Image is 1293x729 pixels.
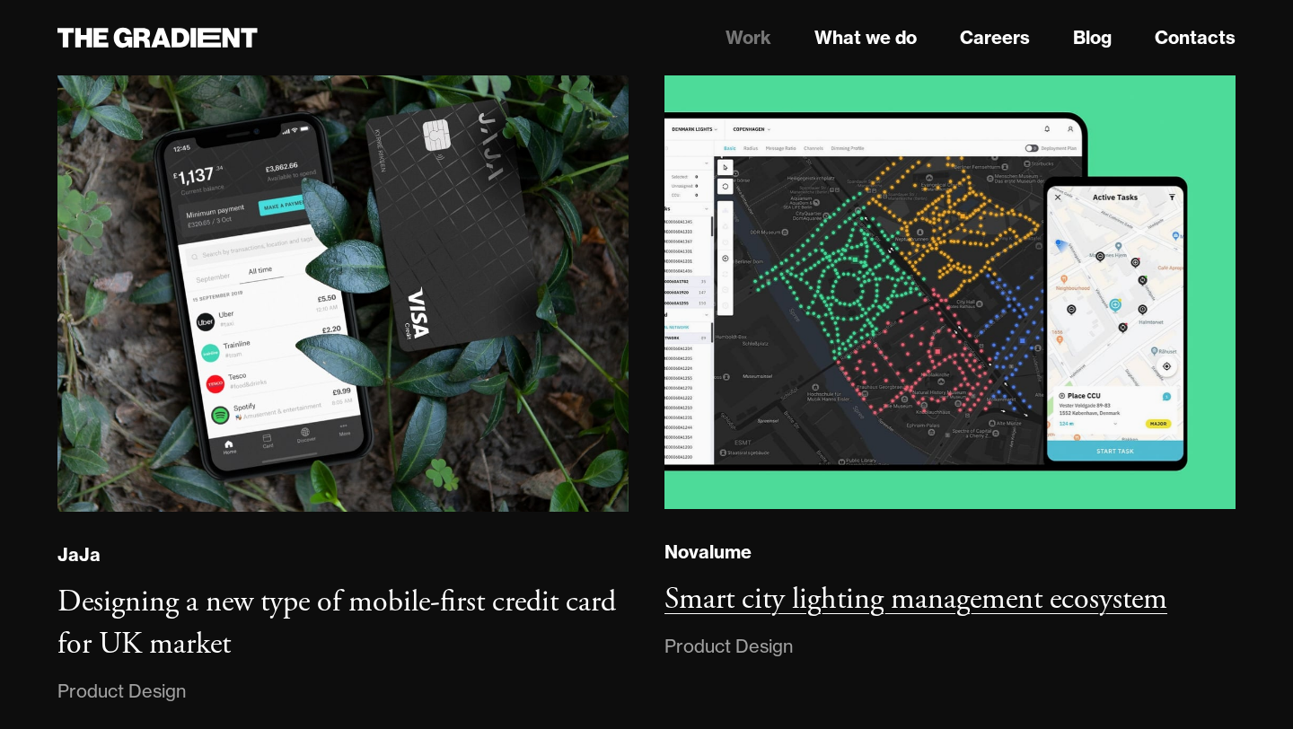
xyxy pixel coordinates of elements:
[1155,24,1236,51] a: Contacts
[57,543,101,567] div: JaJa
[726,24,771,51] a: Work
[57,677,186,706] div: Product Design
[664,632,793,661] div: Product Design
[664,580,1167,619] h3: Smart city lighting management ecosystem
[664,540,752,564] div: Novalume
[1073,24,1112,51] a: Blog
[814,24,917,51] a: What we do
[57,583,616,664] h3: Designing a new type of mobile-first credit card for UK market
[960,24,1030,51] a: Careers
